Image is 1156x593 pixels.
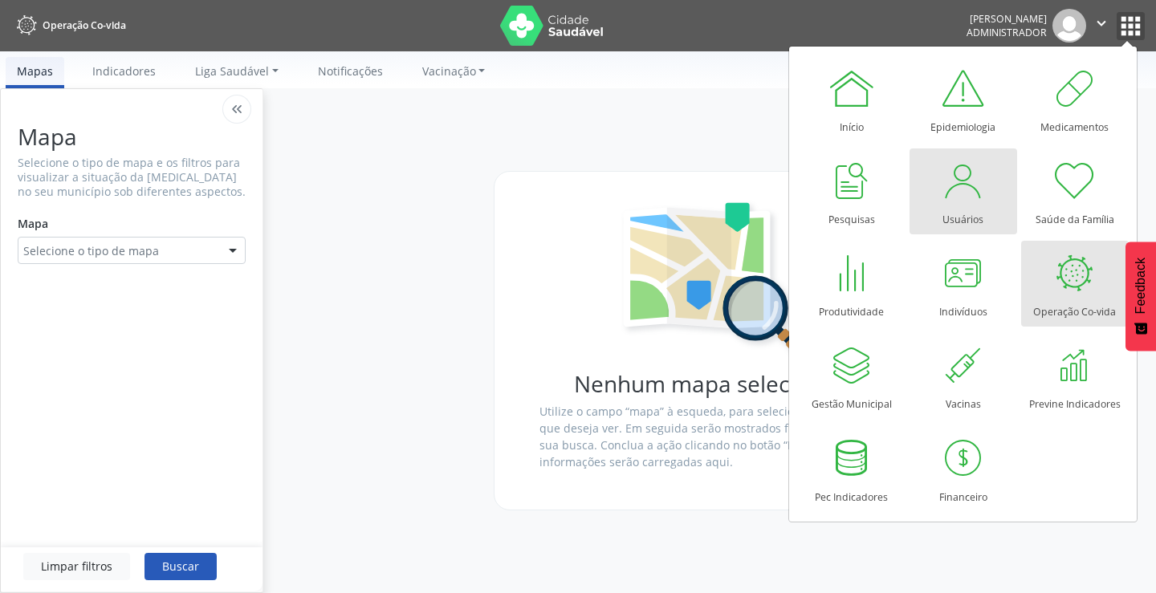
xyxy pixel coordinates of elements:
[23,553,130,580] button: Limpar filtros
[1134,258,1148,314] span: Feedback
[798,56,906,142] a: Início
[43,18,126,32] span: Operação Co-vida
[1021,333,1129,419] a: Previne Indicadores
[1052,9,1086,43] img: img
[910,241,1017,327] a: Indivíduos
[18,124,246,150] h1: Mapa
[1117,12,1145,40] button: apps
[18,210,48,238] label: Mapa
[144,553,217,580] button: Buscar
[910,426,1017,512] a: Financeiro
[1093,14,1110,32] i: 
[1021,241,1129,327] a: Operação Co-vida
[1125,242,1156,351] button: Feedback - Mostrar pesquisa
[910,148,1017,234] a: Usuários
[195,63,269,79] span: Liga Saudável
[411,57,497,85] a: Vacinação
[910,56,1017,142] a: Epidemiologia
[1021,148,1129,234] a: Saúde da Família
[798,333,906,419] a: Gestão Municipal
[81,57,167,85] a: Indicadores
[798,148,906,234] a: Pesquisas
[539,371,897,397] h1: Nenhum mapa selecionado
[967,26,1047,39] span: Administrador
[6,57,64,88] a: Mapas
[11,12,126,39] a: Operação Co-vida
[616,200,820,372] img: search-map.svg
[910,333,1017,419] a: Vacinas
[18,156,246,199] p: Selecione o tipo de mapa e os filtros para visualizar a situação da [MEDICAL_DATA] no seu municíp...
[967,12,1047,26] div: [PERSON_NAME]
[422,63,476,79] span: Vacinação
[798,426,906,512] a: Pec Indicadores
[1021,56,1129,142] a: Medicamentos
[307,57,394,85] a: Notificações
[1086,9,1117,43] button: 
[539,403,897,470] p: Utilize o campo “mapa” à esqueda, para selecionar o tipo de mapa que deseja ver. Em seguida serão...
[23,242,159,259] span: Selecione o tipo de mapa
[184,57,290,85] a: Liga Saudável
[798,241,906,327] a: Produtividade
